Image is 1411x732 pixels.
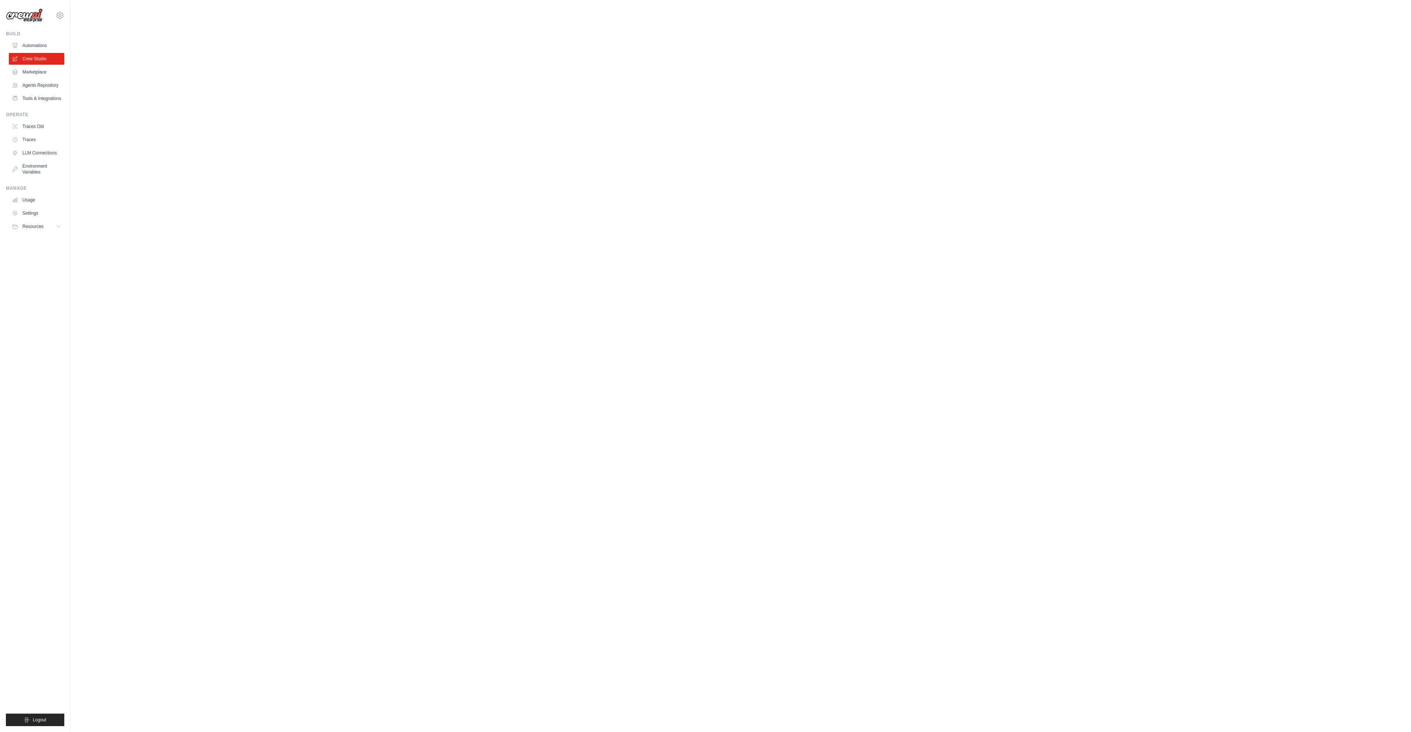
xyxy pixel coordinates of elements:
[9,93,64,104] a: Tools & Integrations
[6,31,64,37] div: Build
[6,8,43,22] img: Logo
[6,185,64,191] div: Manage
[9,221,64,232] button: Resources
[9,207,64,219] a: Settings
[9,66,64,78] a: Marketplace
[9,134,64,146] a: Traces
[9,79,64,91] a: Agents Repository
[9,147,64,159] a: LLM Connections
[9,121,64,132] a: Traces Old
[22,224,43,229] span: Resources
[9,160,64,178] a: Environment Variables
[33,717,46,723] span: Logout
[9,53,64,65] a: Crew Studio
[6,714,64,726] button: Logout
[6,112,64,118] div: Operate
[9,194,64,206] a: Usage
[9,40,64,51] a: Automations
